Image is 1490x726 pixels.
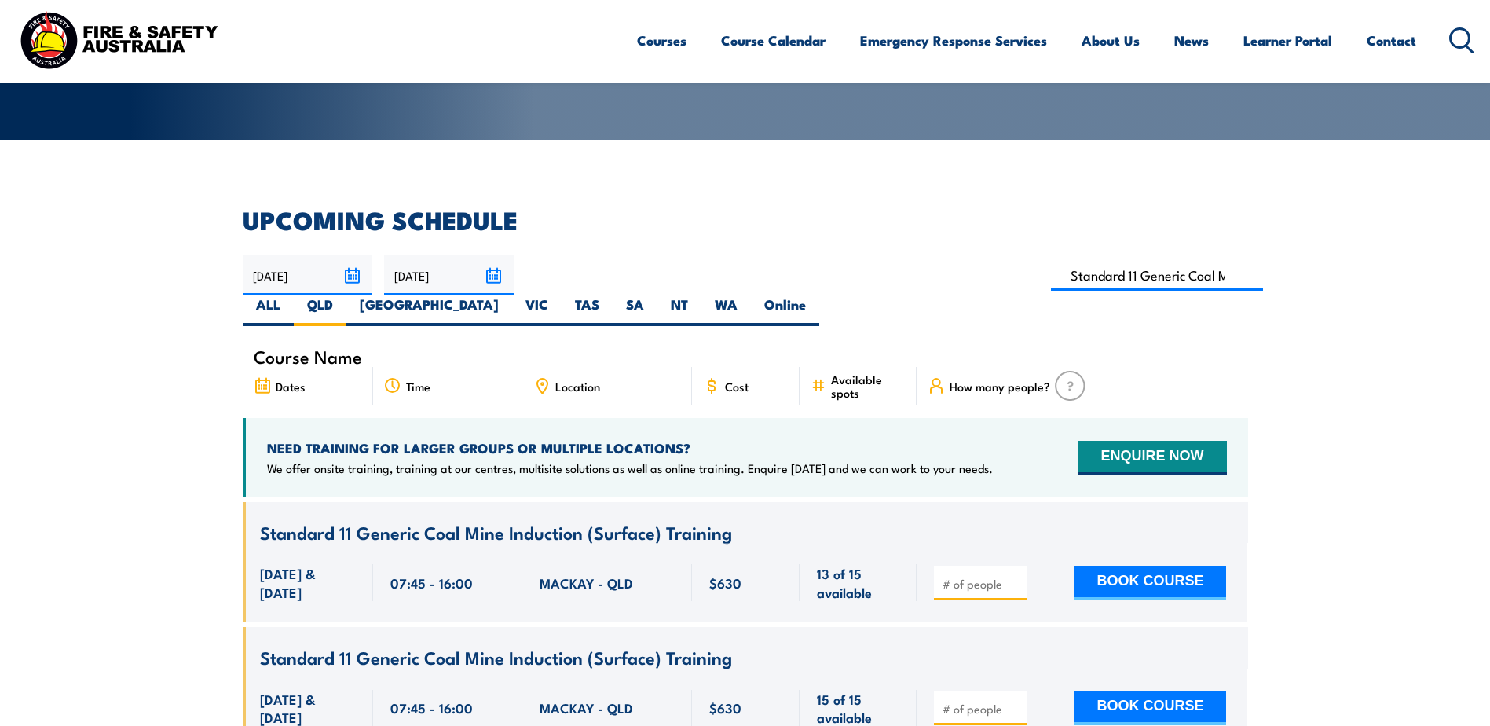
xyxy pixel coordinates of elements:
[1082,20,1140,61] a: About Us
[1074,566,1226,600] button: BOOK COURSE
[260,523,732,543] a: Standard 11 Generic Coal Mine Induction (Surface) Training
[276,379,306,393] span: Dates
[950,379,1050,393] span: How many people?
[613,295,657,326] label: SA
[657,295,701,326] label: NT
[346,295,512,326] label: [GEOGRAPHIC_DATA]
[254,350,362,363] span: Course Name
[260,519,732,545] span: Standard 11 Generic Coal Mine Induction (Surface) Training
[637,20,686,61] a: Courses
[294,295,346,326] label: QLD
[943,701,1021,717] input: # of people
[540,698,633,717] span: MACKAY - QLD
[817,564,899,601] span: 13 of 15 available
[1074,691,1226,725] button: BOOK COURSE
[1051,260,1264,291] input: Search Course
[390,574,473,592] span: 07:45 - 16:00
[1174,20,1209,61] a: News
[540,574,633,592] span: MACKAY - QLD
[267,439,993,456] h4: NEED TRAINING FOR LARGER GROUPS OR MULTIPLE LOCATIONS?
[1243,20,1332,61] a: Learner Portal
[709,698,741,717] span: $630
[709,574,741,592] span: $630
[1367,20,1416,61] a: Contact
[555,379,600,393] span: Location
[267,460,993,476] p: We offer onsite training, training at our centres, multisite solutions as well as online training...
[751,295,819,326] label: Online
[943,576,1021,592] input: # of people
[260,648,732,668] a: Standard 11 Generic Coal Mine Induction (Surface) Training
[562,295,613,326] label: TAS
[260,643,732,670] span: Standard 11 Generic Coal Mine Induction (Surface) Training
[831,372,906,399] span: Available spots
[721,20,826,61] a: Course Calendar
[243,208,1248,230] h2: UPCOMING SCHEDULE
[512,295,562,326] label: VIC
[260,564,356,601] span: [DATE] & [DATE]
[406,379,430,393] span: Time
[243,295,294,326] label: ALL
[725,379,749,393] span: Cost
[384,255,514,295] input: To date
[1078,441,1226,475] button: ENQUIRE NOW
[390,698,473,717] span: 07:45 - 16:00
[860,20,1047,61] a: Emergency Response Services
[701,295,751,326] label: WA
[243,255,372,295] input: From date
